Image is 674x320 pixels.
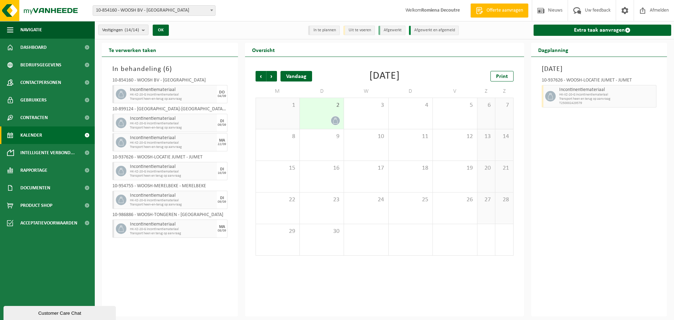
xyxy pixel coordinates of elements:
[130,164,215,170] span: Incontinentiemateriaal
[369,71,400,81] div: [DATE]
[499,133,509,141] span: 14
[218,229,226,233] div: 08/09
[130,231,215,236] span: Transport heen en terug op aanvraag
[259,164,296,172] span: 15
[266,71,277,81] span: Volgende
[259,196,296,204] span: 22
[20,56,61,74] span: Bedrijfsgegevens
[559,97,655,101] span: Transport heen en terug op aanvraag
[130,87,215,93] span: Incontinentiemateriaal
[259,102,296,109] span: 1
[130,145,215,149] span: Transport heen-en-terug op aanvraag
[20,144,75,162] span: Intelligente verbond...
[348,102,384,109] span: 3
[218,200,226,204] div: 09/09
[499,164,509,172] span: 21
[112,64,227,74] h3: In behandeling ( )
[542,78,657,85] div: 10-937626 - WOOSH-LOCATIE JUMET - JUMET
[102,25,139,35] span: Vestigingen
[559,93,655,97] span: HK-XZ-20-G incontinentiemateriaal
[112,213,227,220] div: 10-986886 - WOOSH-TONGEREN - [GEOGRAPHIC_DATA]
[259,228,296,235] span: 29
[130,170,215,174] span: HK-XZ-20-G incontinentiemateriaal
[130,93,215,97] span: HK-XZ-20-G incontinentiemateriaal
[470,4,528,18] a: Offerte aanvragen
[219,90,225,94] div: DO
[20,39,47,56] span: Dashboard
[130,97,215,101] span: Transport heen-en-terug op aanvraag
[20,91,47,109] span: Gebruikers
[392,164,429,172] span: 18
[219,225,225,229] div: MA
[559,101,655,105] span: T250002429579
[20,74,61,91] span: Contactpersonen
[20,21,42,39] span: Navigatie
[93,5,216,16] span: 10-854160 - WOOSH BV - GENT
[112,155,227,162] div: 10-937626 - WOOSH-LOCATIE JUMET - JUMET
[481,164,491,172] span: 20
[392,196,429,204] span: 25
[542,64,657,74] h3: [DATE]
[389,85,433,98] td: D
[348,164,384,172] span: 17
[392,133,429,141] span: 11
[112,107,227,114] div: 10-899124 - [GEOGRAPHIC_DATA]-[GEOGRAPHIC_DATA] [GEOGRAPHIC_DATA] - [GEOGRAPHIC_DATA]
[481,196,491,204] span: 27
[300,85,344,98] td: D
[130,198,215,203] span: HK-XZ-20-G incontinentiemateriaal
[220,196,224,200] div: DI
[153,25,169,36] button: OK
[303,196,340,204] span: 23
[93,6,215,15] span: 10-854160 - WOOSH BV - GENT
[409,26,459,35] li: Afgewerkt en afgemeld
[348,133,384,141] span: 10
[308,26,340,35] li: In te plannen
[218,171,226,175] div: 16/09
[531,43,575,57] h2: Dagplanning
[344,85,388,98] td: W
[495,85,513,98] td: Z
[130,203,215,207] span: Transport heen-en-terug op aanvraag
[102,43,163,57] h2: Te verwerken taken
[303,164,340,172] span: 16
[218,143,226,146] div: 22/09
[303,228,340,235] span: 30
[125,28,139,32] count: (14/14)
[303,102,340,109] span: 2
[20,214,77,232] span: Acceptatievoorwaarden
[499,196,509,204] span: 28
[433,85,477,98] td: V
[499,102,509,109] span: 7
[378,26,405,35] li: Afgewerkt
[436,102,473,109] span: 5
[112,184,227,191] div: 10-954755 - WOOSH-MERELBEKE - MERELBEKE
[219,138,225,143] div: MA
[481,133,491,141] span: 13
[130,141,215,145] span: HK-XZ-20-G incontinentiemateriaal
[130,135,215,141] span: Incontinentiemateriaal
[130,116,215,122] span: Incontinentiemateriaal
[259,133,296,141] span: 8
[130,126,215,130] span: Transport heen-en-terug op aanvraag
[4,305,117,320] iframe: chat widget
[392,102,429,109] span: 4
[421,8,460,13] strong: Romiena Decoutre
[20,179,50,197] span: Documenten
[245,43,282,57] h2: Overzicht
[490,71,514,81] a: Print
[220,119,224,123] div: DI
[220,167,224,171] div: DI
[130,122,215,126] span: HK-XZ-20-G incontinentiemateriaal
[559,87,655,93] span: Incontinentiemateriaal
[130,222,215,227] span: Incontinentiemateriaal
[166,66,170,73] span: 6
[20,109,48,126] span: Contracten
[534,25,672,36] a: Extra taak aanvragen
[436,164,473,172] span: 19
[485,7,525,14] span: Offerte aanvragen
[303,133,340,141] span: 9
[98,25,148,35] button: Vestigingen(14/14)
[20,162,47,179] span: Rapportage
[112,78,227,85] div: 10-854160 - WOOSH BV - [GEOGRAPHIC_DATA]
